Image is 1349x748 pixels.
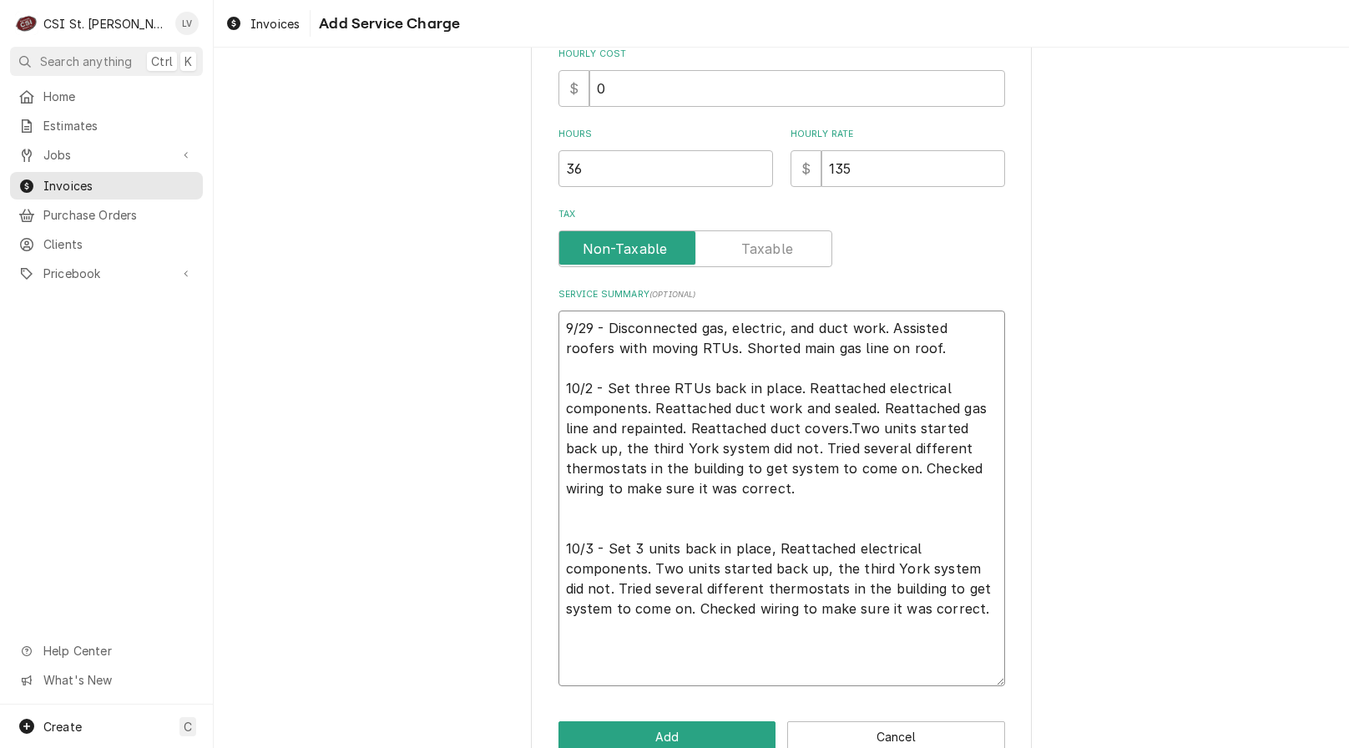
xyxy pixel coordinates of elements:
label: Hourly Rate [791,128,1005,141]
div: [object Object] [558,128,773,187]
div: $ [791,150,821,187]
span: Search anything [40,53,132,70]
a: Estimates [10,112,203,139]
span: Create [43,720,82,734]
span: What's New [43,671,193,689]
a: Invoices [219,10,306,38]
a: Purchase Orders [10,201,203,229]
span: Ctrl [151,53,173,70]
a: Clients [10,230,203,258]
div: $ [558,70,589,107]
a: Invoices [10,172,203,200]
span: Home [43,88,195,105]
a: Go to Jobs [10,141,203,169]
span: Clients [43,235,195,253]
span: Invoices [250,15,300,33]
label: Service Summary [558,288,1005,301]
label: Hourly Cost [558,48,1005,61]
span: Estimates [43,117,195,134]
button: Search anythingCtrlK [10,47,203,76]
label: Hours [558,128,773,141]
span: Help Center [43,642,193,660]
textarea: 9/29 - Disconnected gas, electric, and duct work. Assisted roofers with moving RTUs. Shorted main... [558,311,1005,686]
span: Invoices [43,177,195,195]
div: CSI St. [PERSON_NAME] [43,15,166,33]
a: Go to Help Center [10,637,203,665]
label: Tax [558,208,1005,221]
a: Go to Pricebook [10,260,203,287]
a: Home [10,83,203,110]
span: Jobs [43,146,169,164]
div: Hourly Cost [558,48,1005,107]
div: LV [175,12,199,35]
span: Purchase Orders [43,206,195,224]
div: Service Summary [558,288,1005,686]
span: ( optional ) [649,290,696,299]
span: Pricebook [43,265,169,282]
div: C [15,12,38,35]
a: Go to What's New [10,666,203,694]
span: C [184,718,192,735]
div: CSI St. Louis's Avatar [15,12,38,35]
div: Lisa Vestal's Avatar [175,12,199,35]
span: Add Service Charge [314,13,460,35]
span: K [184,53,192,70]
div: [object Object] [791,128,1005,187]
div: Tax [558,208,1005,267]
